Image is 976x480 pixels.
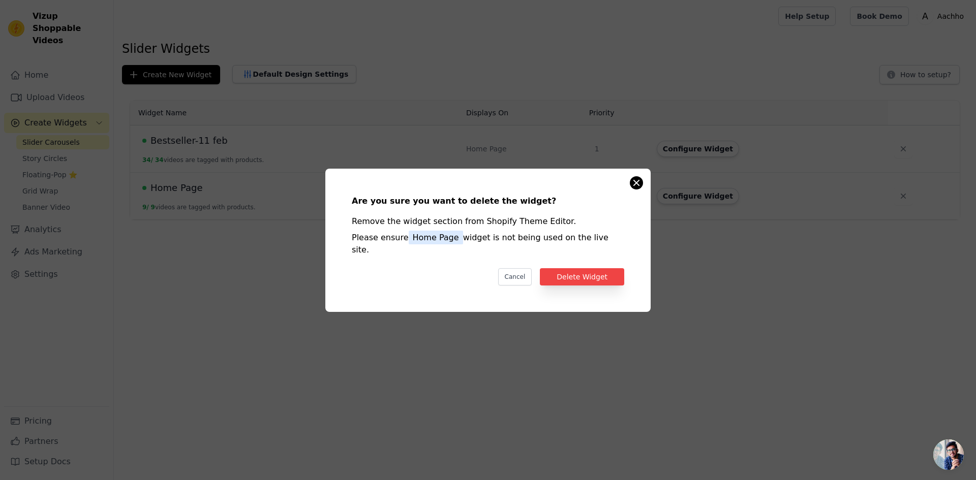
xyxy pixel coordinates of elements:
div: Are you sure you want to delete the widget? [352,195,624,207]
div: Please ensure widget is not being used on the live site. [352,232,624,256]
span: Home Page [409,231,463,244]
button: Cancel [498,268,532,285]
div: Remove the widget section from Shopify Theme Editor. [352,215,624,228]
button: Close modal [630,177,643,189]
a: Open chat [933,439,964,470]
button: Delete Widget [540,268,624,285]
